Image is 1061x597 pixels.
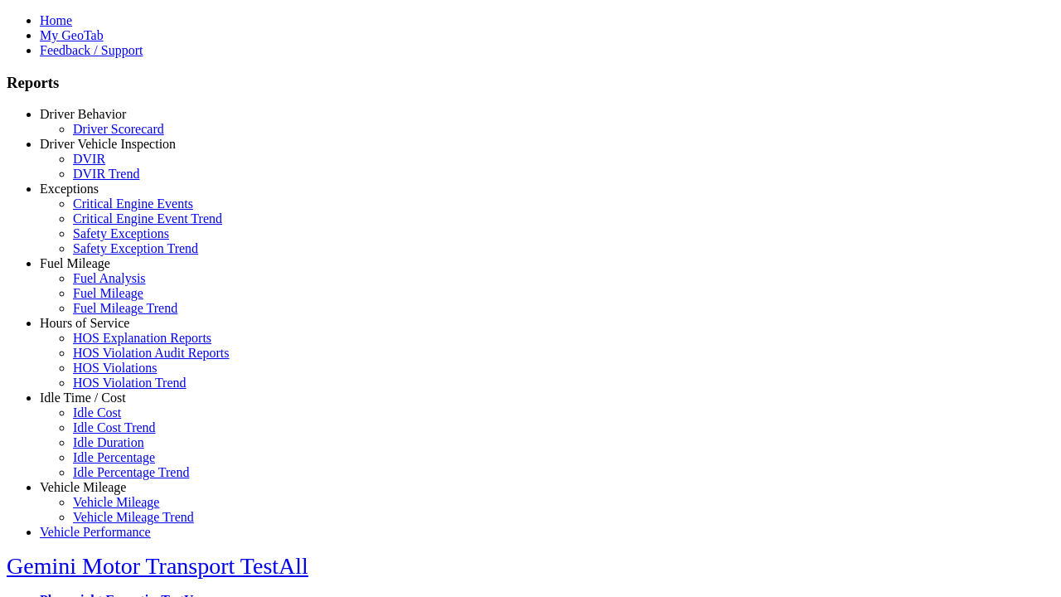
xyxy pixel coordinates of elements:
[73,167,139,181] a: DVIR Trend
[73,226,169,240] a: Safety Exceptions
[73,405,121,420] a: Idle Cost
[73,152,105,166] a: DVIR
[7,553,308,579] a: Gemini Motor Transport TestAll
[40,525,151,539] a: Vehicle Performance
[73,211,222,226] a: Critical Engine Event Trend
[73,495,159,509] a: Vehicle Mileage
[73,465,189,479] a: Idle Percentage Trend
[73,450,155,464] a: Idle Percentage
[73,122,164,136] a: Driver Scorecard
[73,286,143,300] a: Fuel Mileage
[40,316,129,330] a: Hours of Service
[40,182,99,196] a: Exceptions
[40,28,104,42] a: My GeoTab
[73,331,211,345] a: HOS Explanation Reports
[73,361,157,375] a: HOS Violations
[40,391,126,405] a: Idle Time / Cost
[40,137,176,151] a: Driver Vehicle Inspection
[73,376,187,390] a: HOS Violation Trend
[73,241,198,255] a: Safety Exception Trend
[73,271,146,285] a: Fuel Analysis
[73,420,156,434] a: Idle Cost Trend
[40,107,126,121] a: Driver Behavior
[73,301,177,315] a: Fuel Mileage Trend
[73,197,193,211] a: Critical Engine Events
[73,510,194,524] a: Vehicle Mileage Trend
[73,435,144,449] a: Idle Duration
[40,43,143,57] a: Feedback / Support
[40,13,72,27] a: Home
[73,346,230,360] a: HOS Violation Audit Reports
[7,74,1054,92] h3: Reports
[40,480,126,494] a: Vehicle Mileage
[40,256,110,270] a: Fuel Mileage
